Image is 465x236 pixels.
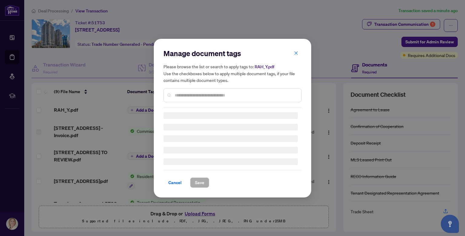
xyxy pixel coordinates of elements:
[190,177,209,188] button: Save
[255,64,274,69] span: RAH_Y.pdf
[294,51,298,55] span: close
[163,49,302,58] h2: Manage document tags
[441,215,459,233] button: Open asap
[163,177,186,188] button: Cancel
[163,63,302,83] h5: Please browse the list or search to apply tags to: Use the checkboxes below to apply multiple doc...
[168,178,182,187] span: Cancel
